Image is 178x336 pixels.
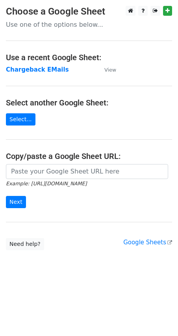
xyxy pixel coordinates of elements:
h4: Copy/paste a Google Sheet URL: [6,151,172,161]
input: Paste your Google Sheet URL here [6,164,168,179]
h4: Select another Google Sheet: [6,98,172,107]
h3: Choose a Google Sheet [6,6,172,17]
input: Next [6,196,26,208]
a: Select... [6,113,35,126]
p: Use one of the options below... [6,20,172,29]
a: Chargeback EMails [6,66,69,73]
a: Need help? [6,238,44,250]
small: View [104,67,116,73]
h4: Use a recent Google Sheet: [6,53,172,62]
a: View [96,66,116,73]
a: Google Sheets [123,239,172,246]
small: Example: [URL][DOMAIN_NAME] [6,181,87,186]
